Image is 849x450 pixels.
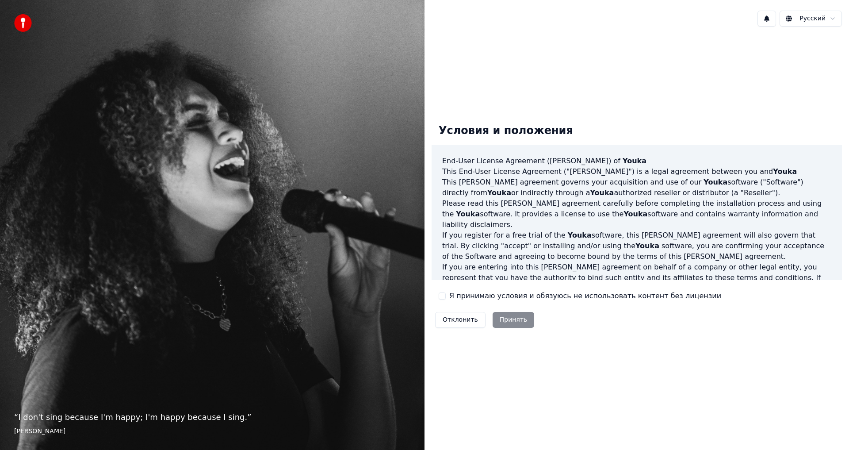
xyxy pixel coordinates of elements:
[14,427,410,436] footer: [PERSON_NAME]
[432,117,580,145] div: Условия и положения
[442,166,831,177] p: This End-User License Agreement ("[PERSON_NAME]") is a legal agreement between you and
[442,156,831,166] h3: End-User License Agreement ([PERSON_NAME]) of
[623,210,647,218] span: Youka
[590,188,614,197] span: Youka
[635,242,659,250] span: Youka
[449,291,721,301] label: Я принимаю условия и обязуюсь не использовать контент без лицензии
[14,411,410,423] p: “ I don't sing because I'm happy; I'm happy because I sing. ”
[568,231,592,239] span: Youka
[623,157,646,165] span: Youka
[442,230,831,262] p: If you register for a free trial of the software, this [PERSON_NAME] agreement will also govern t...
[442,177,831,198] p: This [PERSON_NAME] agreement governs your acquisition and use of our software ("Software") direct...
[442,262,831,304] p: If you are entering into this [PERSON_NAME] agreement on behalf of a company or other legal entit...
[704,178,727,186] span: Youka
[456,210,480,218] span: Youka
[442,198,831,230] p: Please read this [PERSON_NAME] agreement carefully before completing the installation process and...
[773,167,797,176] span: Youka
[435,312,486,328] button: Отклонить
[14,14,32,32] img: youka
[487,188,511,197] span: Youka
